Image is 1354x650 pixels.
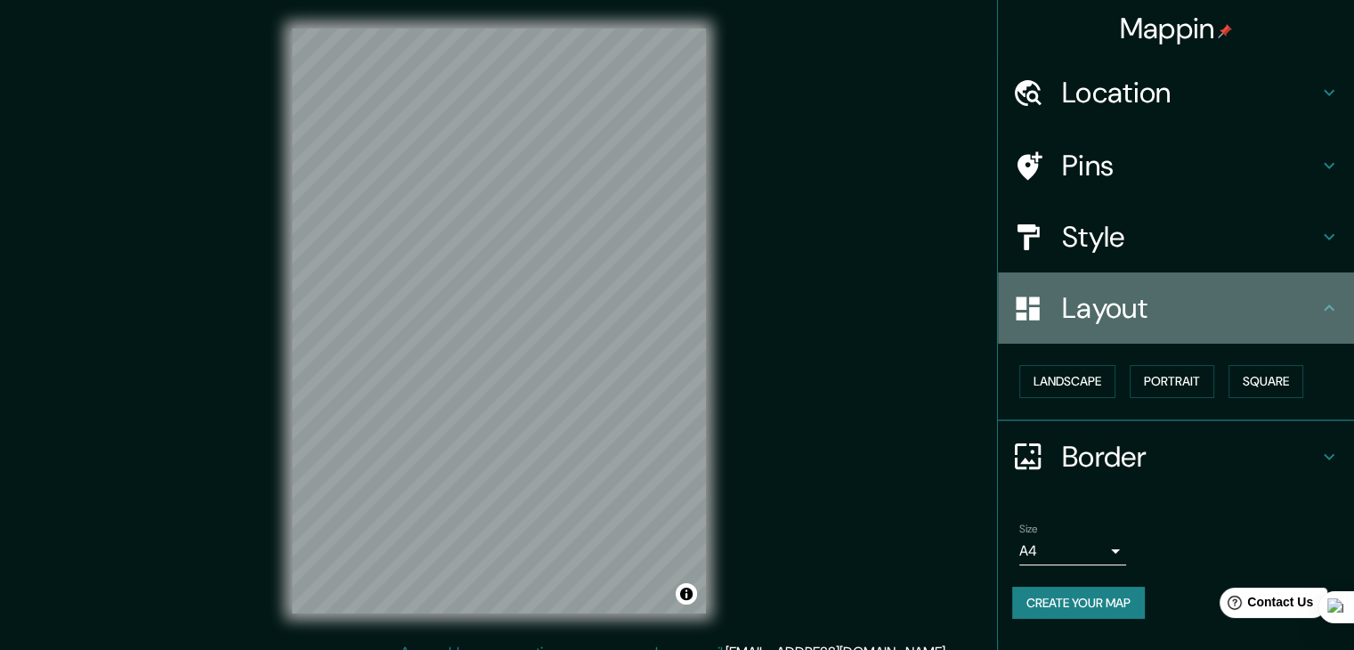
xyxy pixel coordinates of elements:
h4: Location [1062,75,1318,110]
button: Toggle attribution [676,583,697,605]
div: Pins [998,130,1354,201]
div: Style [998,201,1354,272]
h4: Border [1062,439,1318,475]
label: Size [1019,521,1038,536]
h4: Style [1062,219,1318,255]
div: Location [998,57,1354,128]
canvas: Map [292,28,706,613]
h4: Pins [1062,148,1318,183]
h4: Layout [1062,290,1318,326]
div: Border [998,421,1354,492]
h4: Mappin [1120,11,1233,46]
iframe: Help widget launcher [1196,581,1334,630]
img: pin-icon.png [1218,24,1232,38]
button: Create your map [1012,587,1145,620]
button: Portrait [1130,365,1214,398]
div: Layout [998,272,1354,344]
div: A4 [1019,537,1126,565]
button: Square [1228,365,1303,398]
button: Landscape [1019,365,1115,398]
